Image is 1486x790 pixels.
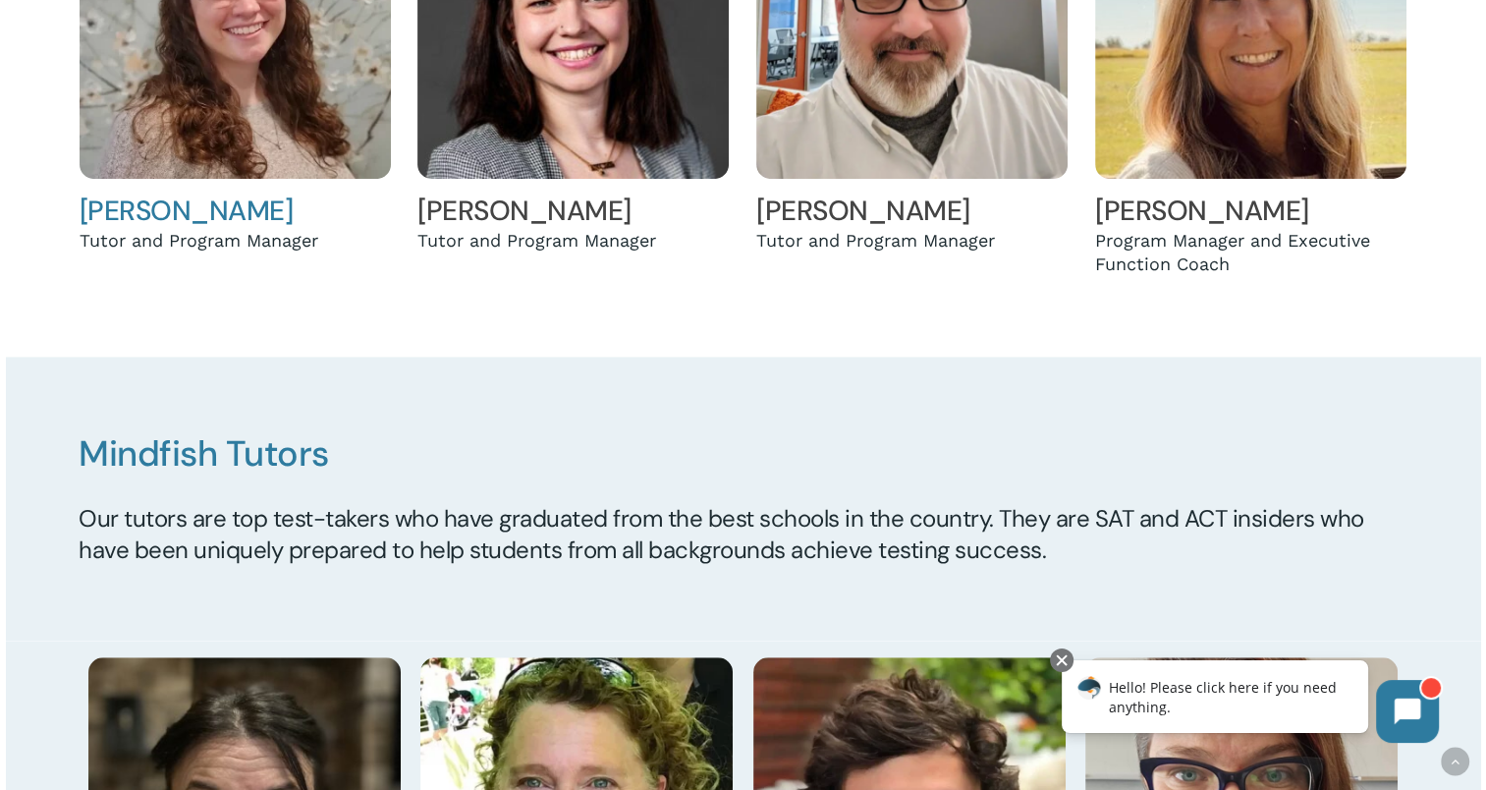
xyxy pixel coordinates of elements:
[80,193,294,229] a: [PERSON_NAME]
[417,193,632,229] a: [PERSON_NAME]
[79,503,1406,566] h5: Our tutors are top test-takers who have graduated from the best schools in the country. They are ...
[79,430,329,477] span: Mindfish Tutors
[1041,645,1458,762] iframe: Chatbot
[756,193,970,229] a: [PERSON_NAME]
[417,229,729,253] div: Tutor and Program Manager
[756,229,1068,253] div: Tutor and Program Manager
[80,229,391,253] div: Tutor and Program Manager
[1095,193,1309,229] a: [PERSON_NAME]
[1095,229,1406,276] div: Program Manager and Executive Function Coach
